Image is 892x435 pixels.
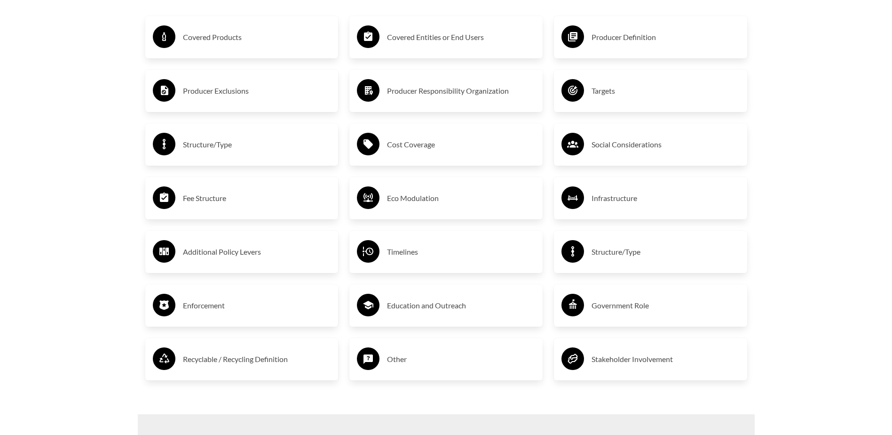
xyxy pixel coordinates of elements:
h3: Producer Responsibility Organization [387,83,535,98]
h3: Structure/Type [592,244,740,259]
h3: Eco Modulation [387,191,535,206]
h3: Education and Outreach [387,298,535,313]
h3: Targets [592,83,740,98]
h3: Additional Policy Levers [183,244,331,259]
h3: Producer Exclusions [183,83,331,98]
h3: Fee Structure [183,191,331,206]
h3: Covered Entities or End Users [387,30,535,45]
h3: Infrastructure [592,191,740,206]
h3: Other [387,352,535,367]
h3: Enforcement [183,298,331,313]
h3: Structure/Type [183,137,331,152]
h3: Covered Products [183,30,331,45]
h3: Stakeholder Involvement [592,352,740,367]
h3: Government Role [592,298,740,313]
h3: Social Considerations [592,137,740,152]
h3: Cost Coverage [387,137,535,152]
h3: Recyclable / Recycling Definition [183,352,331,367]
h3: Producer Definition [592,30,740,45]
h3: Timelines [387,244,535,259]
